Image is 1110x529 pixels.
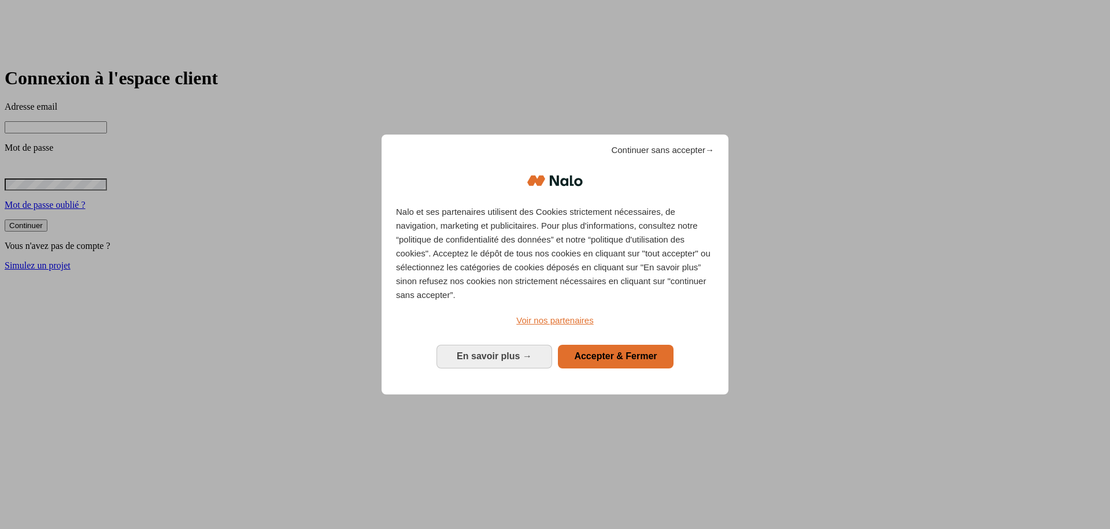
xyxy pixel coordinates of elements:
button: En savoir plus: Configurer vos consentements [436,345,552,368]
button: Accepter & Fermer: Accepter notre traitement des données et fermer [558,345,674,368]
span: En savoir plus → [457,351,532,361]
p: Nalo et ses partenaires utilisent des Cookies strictement nécessaires, de navigation, marketing e... [396,205,714,302]
span: Continuer sans accepter→ [611,143,714,157]
a: Voir nos partenaires [396,314,714,327]
img: Logo [527,163,583,198]
span: Accepter & Fermer [574,351,657,361]
span: Voir nos partenaires [516,315,593,325]
div: Bienvenue chez Nalo Gestion du consentement [382,135,728,394]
